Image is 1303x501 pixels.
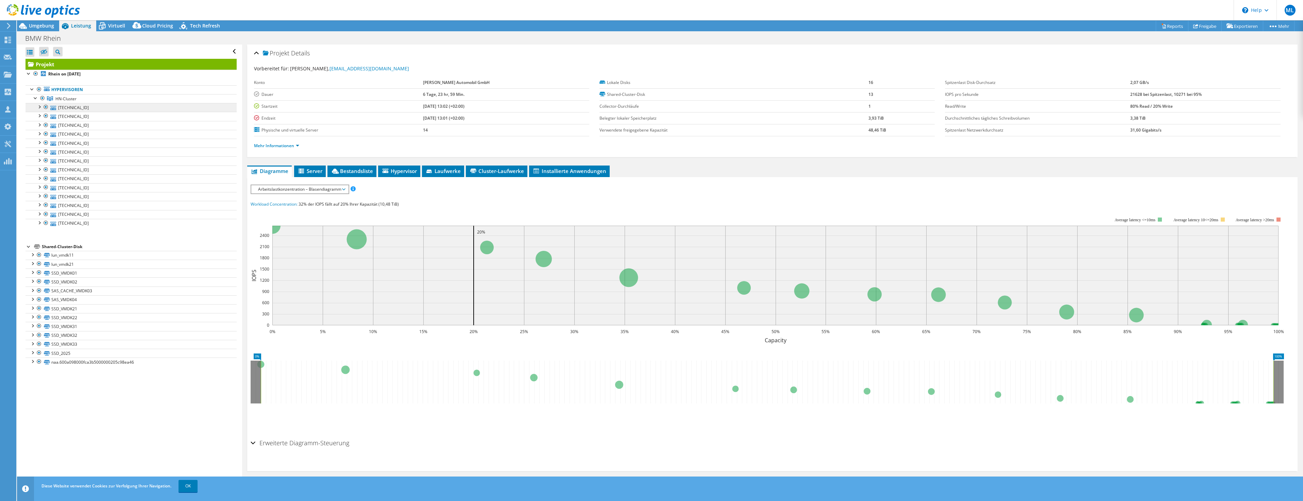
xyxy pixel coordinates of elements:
a: Mehr [1263,21,1294,31]
a: [TECHNICAL_ID] [26,139,237,148]
text: 1500 [260,266,269,272]
span: Diese Website verwendet Cookies zur Verfolgung Ihrer Navigation. [41,483,171,489]
label: Belegter lokaler Speicherplatz [599,115,868,122]
b: 16 [868,80,873,85]
a: SSD_VMDK01 [26,269,237,277]
text: 90% [1174,329,1182,334]
b: 21628 bei Spitzenlast, 10271 bei 95% [1130,91,1202,97]
text: 30% [570,329,578,334]
a: SSD_VMDK21 [26,304,237,313]
div: Shared-Cluster-Disk [42,243,237,251]
b: 3,93 TiB [868,115,884,121]
text: 95% [1224,329,1232,334]
a: [TECHNICAL_ID] [26,103,237,112]
a: Projekt [26,59,237,70]
span: Laufwerke [425,168,461,174]
b: 2,07 GB/s [1130,80,1149,85]
text: 25% [520,329,528,334]
b: 14 [423,127,428,133]
span: Virtuell [108,22,125,29]
a: lun_vmdk11 [26,251,237,260]
b: [DATE] 13:01 (+02:00) [423,115,464,121]
a: SSD_VMDK02 [26,277,237,286]
tspan: Average latency <=10ms [1115,218,1155,222]
text: 55% [822,329,830,334]
a: [TECHNICAL_ID] [26,112,237,121]
h1: BMW Rhein [22,35,71,42]
span: Workload Concentration: [251,201,298,207]
b: 6 Tage, 23 hr, 59 Min. [423,91,464,97]
span: Details [291,49,310,57]
label: Vorbereitet für: [254,65,289,72]
a: [TECHNICAL_ID] [26,192,237,201]
a: [TECHNICAL_ID] [26,156,237,165]
a: Exportieren [1221,21,1263,31]
a: Hypervisoren [26,85,237,94]
b: 48,46 TiB [868,127,886,133]
text: 35% [621,329,629,334]
text: 900 [262,289,269,294]
b: [DATE] 13:02 (+02:00) [423,103,464,109]
text: 60% [872,329,880,334]
text: 20% [477,229,485,235]
span: Bestandsliste [331,168,373,174]
a: [TECHNICAL_ID] [26,166,237,174]
b: 80% Read / 20% Write [1130,103,1173,109]
text: 0 [267,322,269,328]
text: 300 [262,311,269,317]
text: 65% [922,329,930,334]
label: Startzeit [254,103,423,110]
span: Arbeitslastkonzentration – Blasendiagramm [255,185,345,193]
label: Durchschnittliches tägliches Schreibvolumen [945,115,1130,122]
span: Server [298,168,322,174]
b: [PERSON_NAME] Automobil GmbH [423,80,490,85]
a: [TECHNICAL_ID] [26,148,237,156]
text: 1200 [260,277,269,283]
a: [TECHNICAL_ID] [26,210,237,219]
a: SSD_2025 [26,349,237,358]
span: Cluster-Laufwerke [469,168,524,174]
a: SSD_VMDK33 [26,340,237,349]
svg: \n [1242,7,1248,13]
text: IOPS [250,270,258,281]
h2: Erweiterte Diagramm-Steuerung [251,436,349,450]
span: [PERSON_NAME], [290,65,409,72]
text: 15% [419,329,427,334]
label: Konto [254,79,423,86]
a: [TECHNICAL_ID] [26,121,237,130]
text: 20% [470,329,478,334]
text: 75% [1023,329,1031,334]
b: 13 [868,91,873,97]
label: Spitzenlast Netzwerkdurchsatz [945,127,1130,134]
text: Capacity [764,336,786,344]
span: Umgebung [29,22,54,29]
a: [TECHNICAL_ID] [26,174,237,183]
span: HN-Cluster [55,96,77,102]
a: [EMAIL_ADDRESS][DOMAIN_NAME] [329,65,409,72]
text: 2100 [260,244,269,249]
text: 100% [1273,329,1284,334]
label: IOPS pro Sekunde [945,91,1130,98]
a: lun_vmdk21 [26,260,237,269]
label: Lokale Disks [599,79,868,86]
span: 32% der IOPS fällt auf 20% Ihrer Kapazität (10,48 TiB) [299,201,399,207]
text: 50% [772,329,780,334]
a: Reports [1156,21,1188,31]
span: Cloud Pricing [142,22,173,29]
a: HN-Cluster [26,94,237,103]
b: Rhein on [DATE] [48,71,81,77]
a: Freigabe [1188,21,1222,31]
a: SAS_CACHE_VMDK03 [26,287,237,295]
text: 85% [1123,329,1132,334]
span: Leistung [71,22,91,29]
label: Verwendete freigegebene Kapazität [599,127,868,134]
text: 1800 [260,255,269,261]
span: Projekt [263,50,289,57]
span: Installierte Anwendungen [532,168,606,174]
a: [TECHNICAL_ID] [26,201,237,210]
label: Dauer [254,91,423,98]
a: SSD_VMDK31 [26,322,237,331]
label: Endzeit [254,115,423,122]
a: naa.600a098000fca3b5000000205c98ea46 [26,358,237,366]
span: Hypervisor [382,168,417,174]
